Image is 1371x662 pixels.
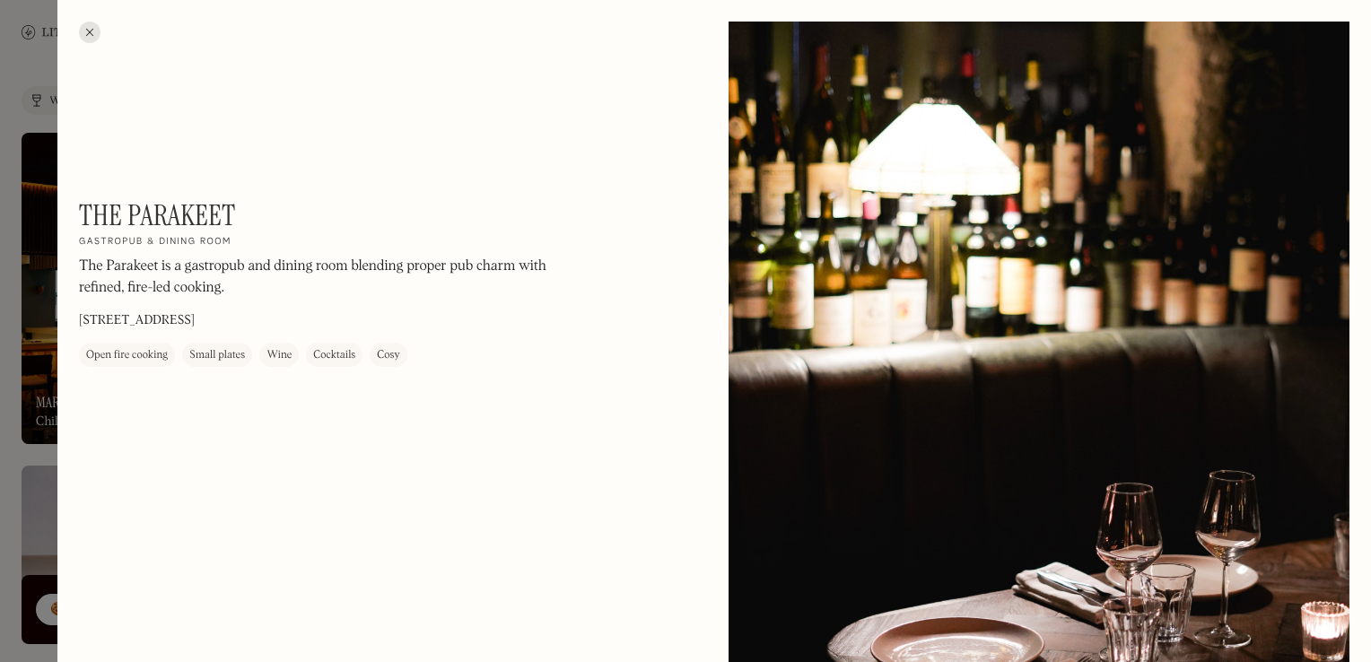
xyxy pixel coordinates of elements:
[313,347,355,365] div: Cocktails
[189,347,245,365] div: Small plates
[79,312,195,331] p: [STREET_ADDRESS]
[377,347,399,365] div: Cosy
[79,237,231,249] h2: Gastropub & dining room
[79,257,563,300] p: The Parakeet is a gastropub and dining room blending proper pub charm with refined, fire-led cook...
[266,347,292,365] div: Wine
[86,347,168,365] div: Open fire cooking
[79,198,235,232] h1: The Parakeet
